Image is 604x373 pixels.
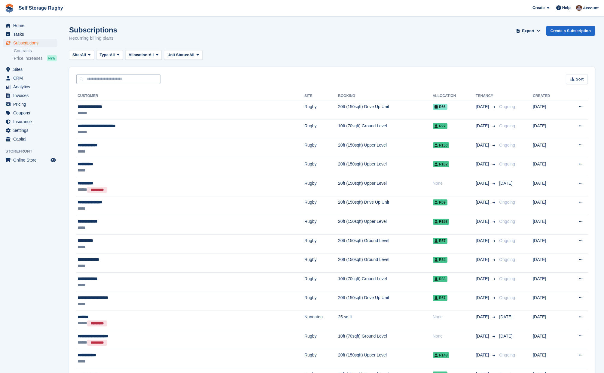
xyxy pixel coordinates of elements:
th: Allocation [433,91,476,101]
span: Price increases [14,56,43,61]
span: [DATE] [476,161,490,167]
td: [DATE] [533,120,564,139]
span: Help [562,5,571,11]
td: Rugby [304,234,338,253]
td: 25 sq ft [338,311,433,330]
span: R67 [433,295,447,301]
span: All [189,52,194,58]
span: Sites [13,65,49,74]
span: Insurance [13,117,49,126]
span: Settings [13,126,49,135]
span: Online Store [13,156,49,164]
td: [DATE] [533,349,564,368]
span: [DATE] [476,256,490,263]
span: Coupons [13,109,49,117]
td: 10ft (70sqft) Ground Level [338,330,433,349]
th: Customer [76,91,304,101]
td: Rugby [304,215,338,235]
span: [DATE] [476,352,490,358]
td: Rugby [304,139,338,158]
div: NEW [47,55,57,61]
td: [DATE] [533,101,564,120]
td: Rugby [304,349,338,368]
span: R57 [433,238,447,244]
td: [DATE] [533,177,564,196]
td: 20ft (150sqft) Upper Level [338,177,433,196]
span: [DATE] [476,218,490,225]
td: 20ft (150sqft) Upper Level [338,139,433,158]
span: Unit Status: [167,52,189,58]
span: [DATE] [476,276,490,282]
a: menu [3,135,57,143]
span: Tasks [13,30,49,38]
span: Create [532,5,545,11]
button: Unit Status: All [164,50,202,60]
button: Site: All [69,50,94,60]
td: [DATE] [533,215,564,235]
a: Price increases NEW [14,55,57,62]
h1: Subscriptions [69,26,117,34]
span: Ongoing [499,295,515,300]
td: Rugby [304,292,338,311]
a: menu [3,126,57,135]
td: [DATE] [533,139,564,158]
td: 20ft (150sqft) Drive Up Unit [338,196,433,215]
span: All [81,52,86,58]
a: menu [3,30,57,38]
span: Account [583,5,599,11]
a: menu [3,65,57,74]
td: Rugby [304,253,338,273]
td: Rugby [304,158,338,177]
span: Ongoing [499,162,515,166]
span: Ongoing [499,200,515,205]
a: menu [3,156,57,164]
span: R150 [433,142,450,148]
td: [DATE] [533,234,564,253]
a: menu [3,100,57,108]
span: Analytics [13,83,49,91]
td: [DATE] [533,292,564,311]
span: R33 [433,276,447,282]
span: [DATE] [476,123,490,129]
span: [DATE] [499,314,512,319]
td: Rugby [304,196,338,215]
th: Created [533,91,564,101]
a: menu [3,91,57,100]
td: Nuneaton [304,311,338,330]
span: Site: [72,52,81,58]
td: Rugby [304,330,338,349]
span: Capital [13,135,49,143]
div: None [433,314,476,320]
span: R54 [433,257,447,263]
span: Ongoing [499,123,515,128]
td: Rugby [304,120,338,139]
span: Invoices [13,91,49,100]
span: R69 [433,199,447,205]
span: All [110,52,115,58]
a: menu [3,117,57,126]
span: Ongoing [499,104,515,109]
span: All [149,52,154,58]
span: Storefront [5,148,60,154]
td: 20ft (150sqft) Upper Level [338,158,433,177]
td: 20ft (150sqft) Upper Level [338,215,433,235]
span: R148 [433,352,450,358]
td: [DATE] [533,253,564,273]
span: R162 [433,161,450,167]
span: Ongoing [499,143,515,147]
td: 20ft (150sqft) Drive Up Unit [338,292,433,311]
span: Ongoing [499,353,515,357]
td: [DATE] [533,273,564,292]
th: Tenancy [476,91,497,101]
td: Rugby [304,101,338,120]
a: Contracts [14,48,57,54]
a: menu [3,21,57,30]
span: Ongoing [499,257,515,262]
td: Rugby [304,273,338,292]
button: Export [515,26,541,36]
button: Type: All [96,50,123,60]
a: menu [3,39,57,47]
td: Rugby [304,177,338,196]
span: [DATE] [499,334,512,338]
span: R66 [433,104,447,110]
